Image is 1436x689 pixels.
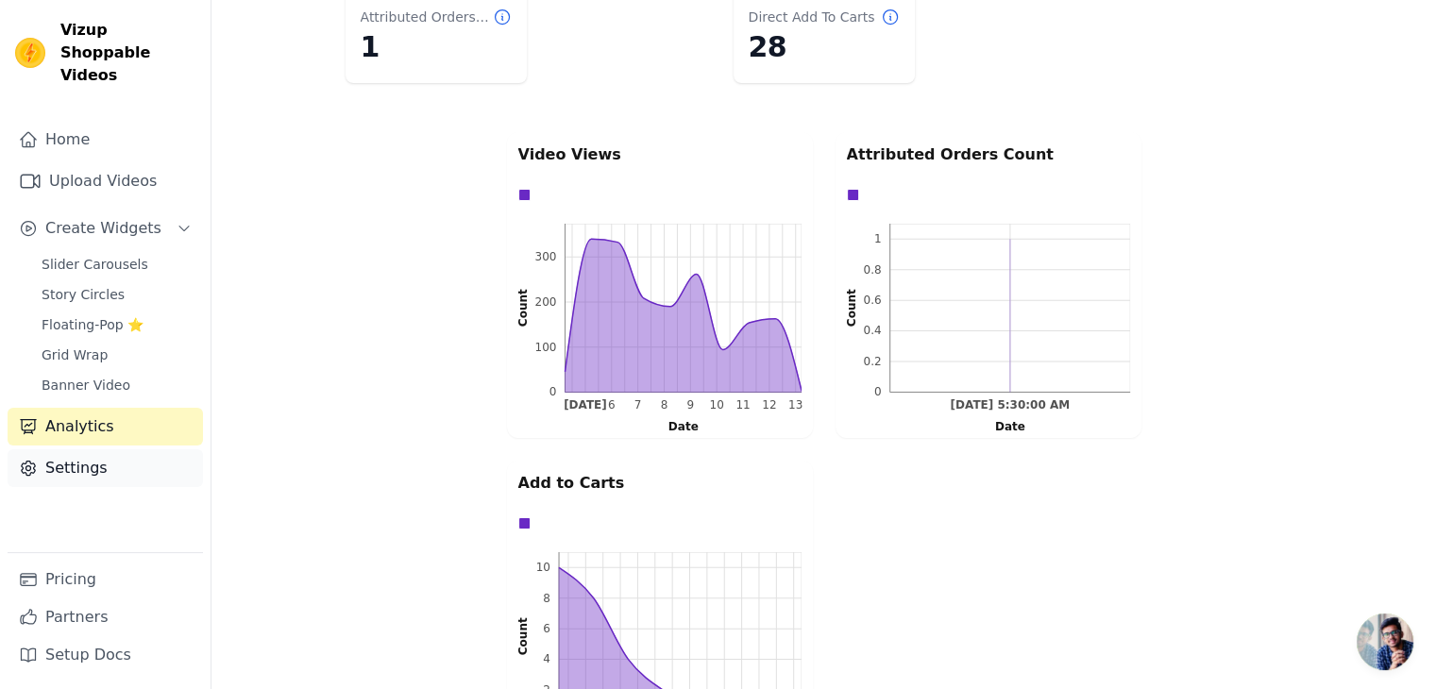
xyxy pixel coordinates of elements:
g: Sun Aug 10 2025 00:00:00 GMT+0530 (India Standard Time) [709,398,723,412]
dt: Attributed Orders Count [361,8,493,26]
a: Partners [8,598,203,636]
g: bottom ticks [889,392,1129,412]
button: Create Widgets [8,210,203,247]
text: 8 [660,398,667,412]
g: Mon Aug 11 2025 00:00:00 GMT+0530 (India Standard Time) [735,398,750,412]
a: Floating-Pop ⭐ [30,311,203,338]
text: 0.6 [863,294,881,307]
span: Story Circles [42,285,125,304]
text: 11 [735,398,750,412]
g: Sat Aug 09 2025 00:00:00 GMT+0530 (India Standard Time) [686,398,694,412]
g: left axis [819,224,889,398]
text: 200 [534,295,556,309]
text: 0.8 [863,262,881,276]
img: Vizup [15,38,45,68]
p: Add to Carts [518,472,802,495]
text: Count [516,289,530,327]
text: Count [516,617,530,655]
a: Slider Carousels [30,251,203,277]
a: Settings [8,449,203,487]
text: 4 [543,652,550,665]
span: Banner Video [42,376,130,395]
a: Banner Video [30,372,203,398]
text: Count [845,289,858,327]
a: Pricing [8,561,203,598]
text: 6 [607,398,615,412]
text: 13 [787,398,802,412]
g: left ticks [534,224,565,398]
span: Vizup Shoppable Videos [60,19,195,87]
g: left axis [488,224,565,398]
a: Home [8,121,203,159]
g: Thu Aug 07 2025 00:00:00 GMT+0530 (India Standard Time) [634,398,641,412]
text: 10 [535,561,549,574]
g: Fri Aug 08 2025 00:00:00 GMT+0530 (India Standard Time) [660,398,667,412]
text: 9 [686,398,694,412]
text: 1 [873,232,881,245]
p: Video Views [518,143,802,166]
a: Open chat [1357,613,1413,670]
span: Create Widgets [45,217,161,240]
text: 12 [762,398,776,412]
g: Tue Aug 05 2025 00:00:00 GMT+0530 (India Standard Time) [564,398,607,412]
g: Wed Aug 06 2025 00:00:00 GMT+0530 (India Standard Time) [607,398,615,412]
text: Date [667,420,698,433]
text: 0.2 [863,355,881,368]
a: Setup Docs [8,636,203,674]
dd: 28 [749,30,900,64]
text: 0.4 [863,324,881,337]
span: Floating-Pop ⭐ [42,315,144,334]
text: 0 [873,385,881,398]
g: bottom ticks [564,392,802,412]
text: 7 [634,398,641,412]
a: Upload Videos [8,162,203,200]
g: left ticks [863,224,889,398]
div: Data groups [514,184,797,206]
span: Grid Wrap [42,345,108,364]
g: Fri Aug 08 2025 05:30:00 GMT+0530 (India Standard Time) [950,398,1070,412]
text: 0 [549,385,556,398]
p: Attributed Orders Count [847,143,1130,166]
span: Slider Carousels [42,255,148,274]
div: Data groups [842,184,1125,206]
dt: Direct Add To Carts [749,8,875,26]
text: 10 [709,398,723,412]
text: 300 [534,250,556,263]
a: Story Circles [30,281,203,308]
text: 6 [543,622,550,635]
text: 8 [543,591,550,604]
a: Grid Wrap [30,342,203,368]
text: Date [994,420,1024,433]
text: [DATE] 5:30:00 AM [950,398,1070,412]
g: Wed Aug 13 2025 00:00:00 GMT+0530 (India Standard Time) [787,398,802,412]
div: Data groups [514,513,797,534]
dd: 1 [361,30,512,64]
text: 100 [534,340,556,353]
text: [DATE] [564,398,607,412]
g: Tue Aug 12 2025 00:00:00 GMT+0530 (India Standard Time) [762,398,776,412]
a: Analytics [8,408,203,445]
